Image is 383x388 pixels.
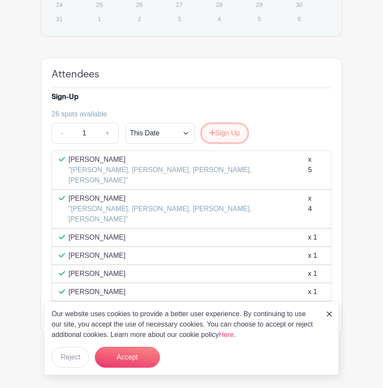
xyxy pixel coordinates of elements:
div: x 1 [308,287,317,297]
p: [PERSON_NAME] [68,250,126,261]
p: 31 [52,12,66,26]
p: Our website uses cookies to provide a better user experience. By continuing to use our site, you ... [52,309,318,340]
div: 26 spots available [52,109,325,119]
p: 6 [292,12,306,26]
img: close_button-5f87c8562297e5c2d7936805f587ecaba9071eb48480494691a3f1689db116b3.svg [327,311,332,317]
div: x 1 [308,269,317,279]
p: 2 [132,12,146,26]
p: [PERSON_NAME] [68,287,126,297]
div: Sign-Up [52,92,78,102]
button: Reject [52,347,89,368]
p: 4 [212,12,226,26]
p: [PERSON_NAME] [68,193,308,204]
div: x 1 [308,250,317,261]
p: [PERSON_NAME] [68,269,126,279]
button: Sign Up [202,124,247,142]
p: [PERSON_NAME] [68,154,308,165]
p: "[PERSON_NAME], [PERSON_NAME], [PERSON_NAME], [PERSON_NAME]" [68,204,308,224]
div: x 4 [308,193,317,224]
p: "[PERSON_NAME], [PERSON_NAME], [PERSON_NAME], [PERSON_NAME]" [68,165,308,186]
div: x 5 [308,154,317,186]
p: 3 [172,12,186,26]
p: 1 [92,12,106,26]
div: x 1 [308,232,317,243]
a: - [52,123,71,144]
p: 5 [252,12,266,26]
a: Here [219,331,234,338]
a: + [97,123,118,144]
button: Accept [95,347,160,368]
p: [PERSON_NAME] [68,232,126,243]
h4: Attendees [52,68,99,80]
